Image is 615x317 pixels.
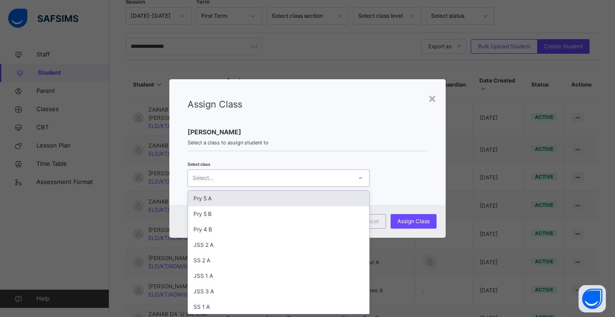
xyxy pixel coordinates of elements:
span: Select a class to assign student to [188,139,428,147]
span: Assign Class [188,99,242,110]
button: Open asap [579,285,606,312]
div: JSS 2 A [188,237,369,253]
span: Assign Class [397,217,430,225]
div: Select... [193,169,213,187]
div: JSS 3 A [188,284,369,299]
span: Select class [188,162,210,167]
span: [PERSON_NAME] [188,127,428,137]
div: Pry 5 B [188,206,369,222]
div: Pry 4 B [188,222,369,237]
span: Cancel [361,217,379,225]
div: SS 2 A [188,253,369,268]
div: Pry 5 A [188,191,369,206]
div: × [428,88,437,107]
div: SS 1 A [188,299,369,315]
div: JSS 1 A [188,268,369,284]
